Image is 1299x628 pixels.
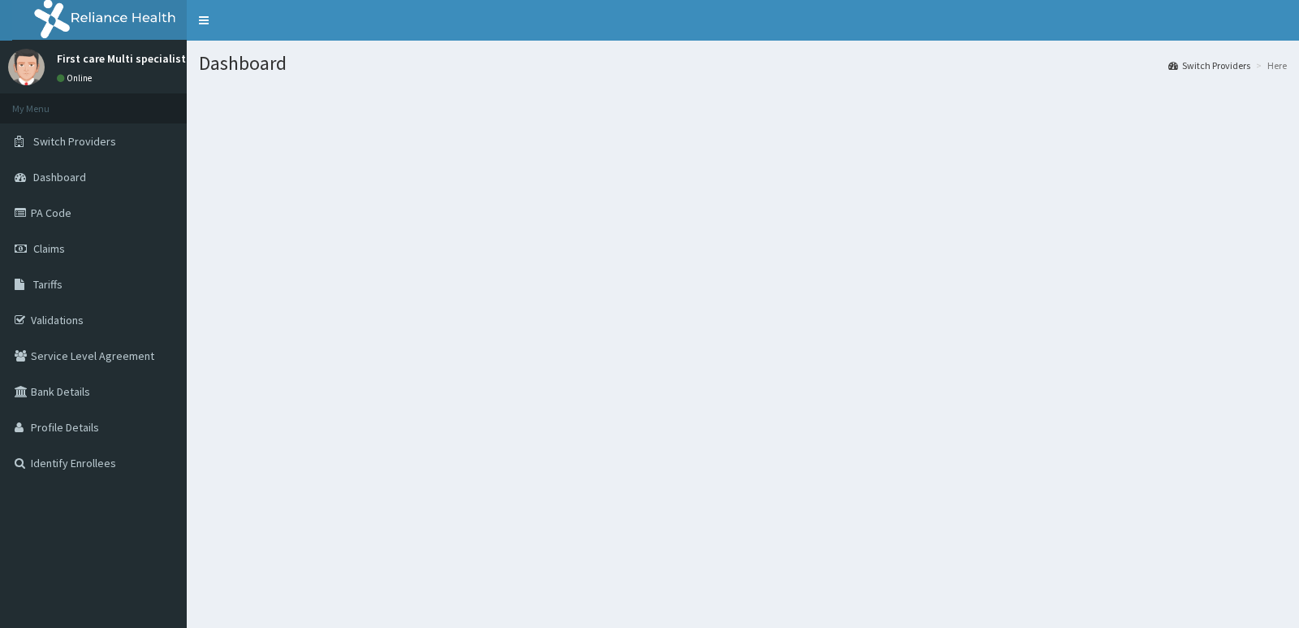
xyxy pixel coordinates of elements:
[33,170,86,184] span: Dashboard
[8,49,45,85] img: User Image
[1168,58,1250,72] a: Switch Providers
[33,241,65,256] span: Claims
[57,53,317,64] p: First care Multi specialist Hospital [PERSON_NAME]
[1252,58,1287,72] li: Here
[33,277,63,292] span: Tariffs
[33,134,116,149] span: Switch Providers
[57,72,96,84] a: Online
[199,53,1287,74] h1: Dashboard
